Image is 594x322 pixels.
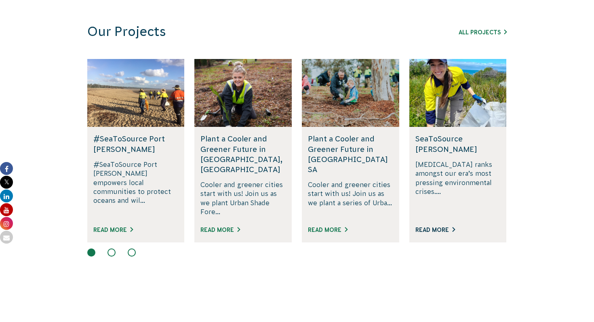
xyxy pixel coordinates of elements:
[93,134,179,154] h5: #SeaToSource Port [PERSON_NAME]
[93,227,133,233] a: Read More
[200,180,286,217] p: Cooler and greener cities start with us! Join us as we plant Urban Shade Fore...
[415,227,455,233] a: Read More
[308,134,393,175] h5: Plant a Cooler and Greener Future in [GEOGRAPHIC_DATA] SA
[200,227,240,233] a: Read More
[415,160,501,217] p: [MEDICAL_DATA] ranks amongst our era’s most pressing environmental crises....
[308,180,393,217] p: Cooler and greener cities start with us! Join us as we plant a series of Urba...
[308,227,348,233] a: Read More
[415,134,501,154] h5: SeaToSource [PERSON_NAME]
[459,29,507,36] a: All Projects
[93,160,179,217] p: #SeaToSource Port [PERSON_NAME] empowers local communities to protect oceans and wil...
[200,134,286,175] h5: Plant a Cooler and Greener Future in [GEOGRAPHIC_DATA], [GEOGRAPHIC_DATA]
[87,24,398,40] h3: Our Projects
